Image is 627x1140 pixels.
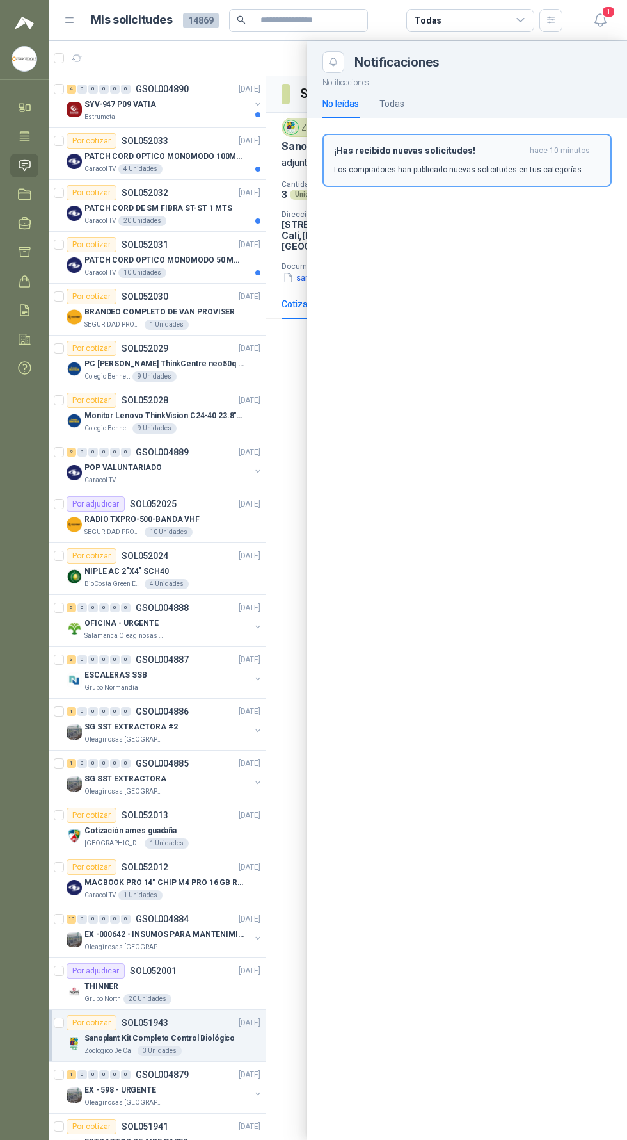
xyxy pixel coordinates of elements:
[589,9,612,32] button: 1
[322,51,344,73] button: Close
[307,73,627,89] p: Notificaciones
[91,11,173,29] h1: Mis solicitudes
[415,13,441,28] div: Todas
[15,15,34,31] img: Logo peakr
[322,97,359,111] div: No leídas
[601,6,615,18] span: 1
[530,145,590,156] span: hace 10 minutos
[334,164,583,175] p: Los compradores han publicado nuevas solicitudes en tus categorías.
[12,47,36,71] img: Company Logo
[183,13,219,28] span: 14869
[237,15,246,24] span: search
[322,134,612,187] button: ¡Has recibido nuevas solicitudes!hace 10 minutos Los compradores han publicado nuevas solicitudes...
[379,97,404,111] div: Todas
[334,145,525,156] h3: ¡Has recibido nuevas solicitudes!
[354,56,612,69] div: Notificaciones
